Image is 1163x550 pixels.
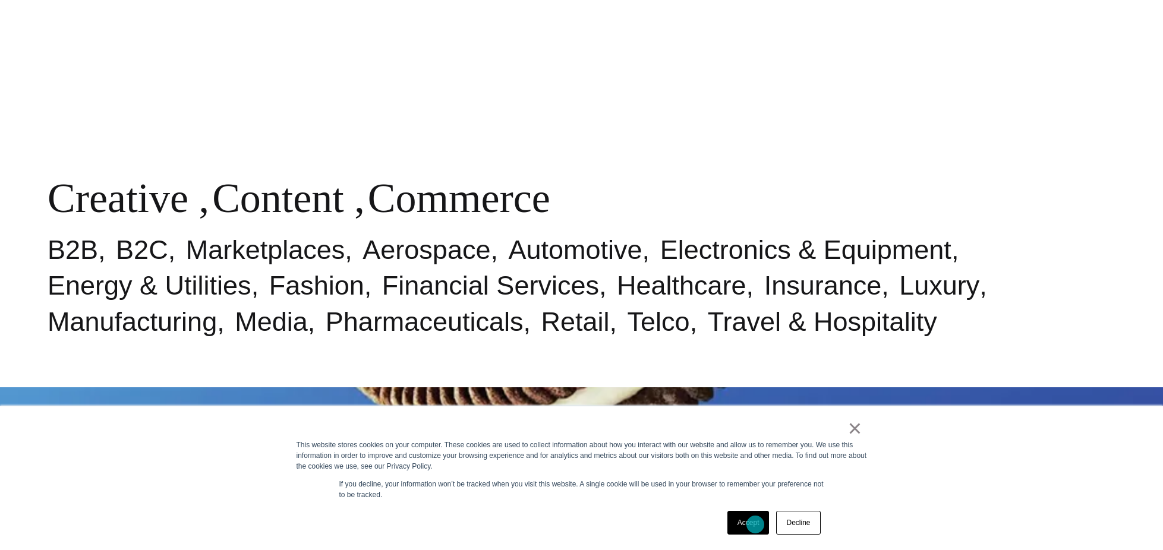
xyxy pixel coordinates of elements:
a: Commerce [368,175,550,221]
a: Content [212,175,344,221]
a: Financial Services [382,270,599,301]
a: B2C [116,235,168,265]
a: Marketplaces [186,235,345,265]
a: Retail [541,306,610,337]
a: Accept [727,511,770,535]
a: Insurance [764,270,882,301]
a: Automotive [508,235,642,265]
a: Electronics & Equipment [660,235,951,265]
a: Luxury [899,270,979,301]
span: , [354,175,365,221]
a: Fashion [269,270,364,301]
a: B2B [48,235,98,265]
a: Aerospace [363,235,490,265]
p: If you decline, your information won’t be tracked when you visit this website. A single cookie wi... [339,479,824,500]
a: Media [235,306,308,337]
a: × [848,423,862,434]
a: Decline [776,511,820,535]
a: Manufacturing [48,306,217,337]
a: Travel & Hospitality [708,306,937,337]
a: Creative [48,175,188,221]
a: Energy & Utilities [48,270,251,301]
div: This website stores cookies on your computer. These cookies are used to collect information about... [297,440,867,472]
span: , [199,175,210,221]
a: Pharmaceuticals [326,306,524,337]
a: Healthcare [617,270,746,301]
a: Telco [628,306,690,337]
